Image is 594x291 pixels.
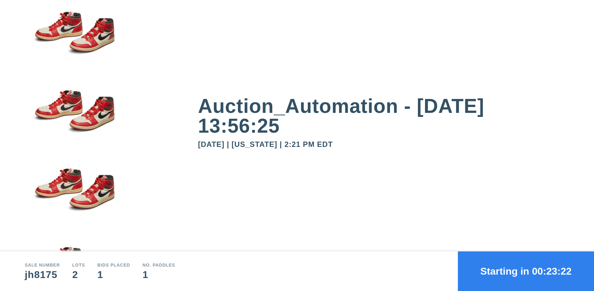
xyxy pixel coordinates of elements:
div: 2 [72,270,85,280]
div: Sale number [25,263,60,267]
div: Auction_Automation - [DATE] 13:56:25 [198,96,569,136]
div: 1 [97,270,130,280]
div: jh8175 [25,270,60,280]
button: Starting in 00:23:22 [458,251,594,291]
div: [DATE] | [US_STATE] | 2:21 PM EDT [198,141,569,148]
div: Bids Placed [97,263,130,267]
div: No. Paddles [143,263,175,267]
img: small [25,15,124,93]
img: small [25,93,124,172]
div: Lots [72,263,85,267]
div: 1 [143,270,175,280]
